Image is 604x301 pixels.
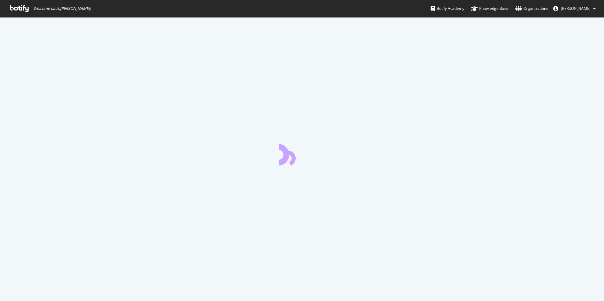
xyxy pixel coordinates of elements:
[471,5,508,12] div: Knowledge Base
[515,5,548,12] div: Organizations
[431,5,464,12] div: Botify Academy
[33,6,91,11] span: Welcome back, [PERSON_NAME] !
[561,6,591,11] span: Oksana Salvarovska
[548,3,601,14] button: [PERSON_NAME]
[279,143,325,165] div: animation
